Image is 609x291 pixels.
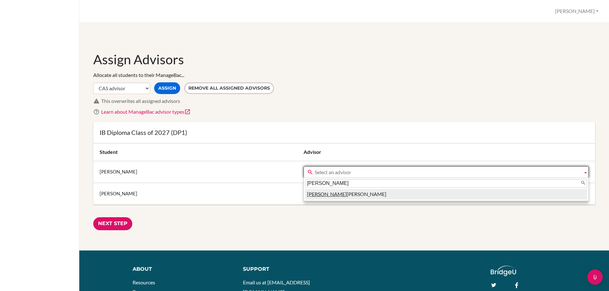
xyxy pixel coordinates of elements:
[100,128,589,137] h3: IB Diploma Class of 2027 (DP1)
[93,217,132,230] input: Next Step
[491,266,516,276] img: logo_white@2x-f4f0deed5e89b7ecb1c2cc34c3e3d731f90f0f143d5ea2071677605dd97b5244.png
[305,189,587,199] li: [PERSON_NAME]
[315,167,580,178] span: Select an advisor
[133,266,234,273] div: About
[302,143,595,161] th: Advisor
[133,279,155,285] a: Resources
[184,82,274,94] button: Remove all assigned advisors
[587,269,603,285] div: Open Intercom Messenger
[101,109,191,115] a: Learn about ManageBac advisor types
[93,183,302,205] td: [PERSON_NAME]
[93,72,595,79] p: Allocate all students to their ManageBac...
[93,161,302,183] td: [PERSON_NAME]
[307,191,347,197] em: [PERSON_NAME]
[93,143,302,161] th: Student
[101,98,595,105] div: This overwrites all assigned advisors
[552,5,601,17] button: [PERSON_NAME]
[154,82,180,94] button: Assign
[93,51,595,68] h1: Assign Advisors
[243,266,338,273] div: Support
